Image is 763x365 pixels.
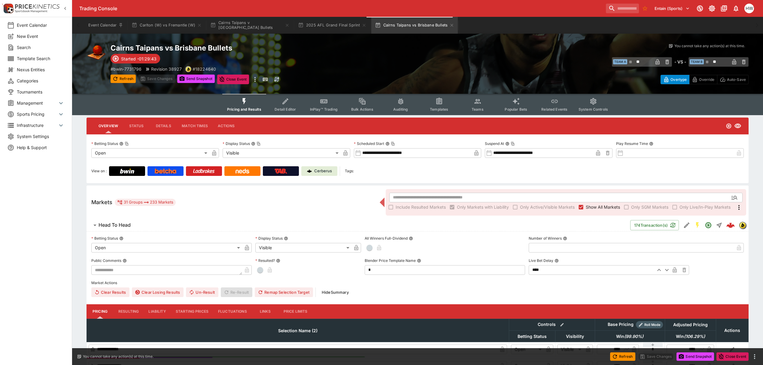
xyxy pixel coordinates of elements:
[251,142,255,146] button: Display StatusCopy To Clipboard
[579,107,608,112] span: System Controls
[365,236,408,241] p: All Winners Full-Dividend
[279,304,312,319] button: Price Limits
[17,122,57,128] span: Infrastructure
[186,66,191,72] img: bwin.png
[714,220,725,231] button: Straight
[255,236,283,241] p: Display Status
[17,22,65,28] span: Event Calendar
[555,259,559,263] button: Live Bet Delay
[276,259,280,263] button: Resulted?
[351,107,373,112] span: Bulk Actions
[485,141,504,146] p: Suspend At
[354,141,384,146] p: Scheduled Start
[511,333,553,340] span: Betting Status
[661,75,749,84] div: Start From
[365,258,416,263] p: Blender Price Template Name
[679,204,731,210] span: Only Live/In-Play Markets
[17,144,65,151] span: Help & Support
[610,352,635,361] button: Refresh
[223,148,341,158] div: Visible
[557,345,583,354] div: Visible
[676,352,714,361] button: Send Snapshot
[17,133,65,140] span: System Settings
[251,75,259,84] button: more
[91,278,744,287] label: Market Actions
[87,219,630,231] button: Head To Head
[227,107,261,112] span: Pricing and Results
[559,333,591,340] span: Visibility
[252,304,279,319] button: Links
[345,166,354,176] label: Tags:
[727,76,746,83] p: Auto-Save
[99,222,131,228] h6: Head To Head
[690,59,704,64] span: Team B
[79,5,603,12] div: Trading Console
[117,199,173,206] div: 31 Groups 233 Markets
[541,107,567,112] span: Related Events
[385,142,390,146] button: Scheduled StartCopy To Clipboard
[717,75,749,84] button: Auto-Save
[699,76,714,83] p: Override
[301,166,337,176] a: Cerberus
[735,204,743,211] svg: More
[665,319,716,330] th: Adjusted Pricing
[739,222,746,229] div: bwin
[2,2,14,14] img: PriceKinetics Logo
[91,166,107,176] label: View on :
[649,142,653,146] button: Play Resume Time
[314,168,332,174] p: Cerberus
[307,169,312,173] img: Cerberus
[17,89,65,95] span: Tournaments
[636,321,663,328] div: Show/hide Price Roll mode configuration.
[236,169,249,173] img: Neds
[15,10,47,13] img: Sportsbook Management
[726,221,735,229] img: logo-cerberus--red.svg
[670,76,687,83] p: Overtype
[310,107,338,112] span: InPlay™ Trading
[120,169,134,173] img: Bwin
[119,236,123,241] button: Betting Status
[128,17,205,34] button: Carlton (W) vs Fremantle (W)
[275,169,287,173] img: TabNZ
[409,236,413,241] button: All Winners Full-Dividend
[222,94,613,115] div: Event type filters
[132,287,184,297] button: Clear Losing Results
[83,354,154,359] p: You cannot take any action(s) at this time.
[177,75,215,83] button: Send Snapshot
[719,3,729,14] button: Documentation
[217,75,249,84] button: Close Event
[505,107,527,112] span: Popular Bets
[669,333,712,340] span: Win(106.29%)
[111,43,430,53] h2: Copy To Clipboard
[631,204,668,210] span: Only SGM Markets
[529,236,562,241] p: Number of Winners
[171,304,213,319] button: Starting Prices
[91,236,118,241] p: Betting Status
[91,287,129,297] button: Clear Results
[185,66,191,72] div: bwin
[511,142,515,146] button: Copy To Clipboard
[119,142,123,146] button: Betting StatusCopy To Clipboard
[509,319,595,330] th: Controls
[255,243,351,253] div: Visible
[193,169,215,173] img: Ladbrokes
[213,304,252,319] button: Fluctuations
[272,327,324,334] span: Selection Name (2)
[111,66,141,72] p: Copy To Clipboard
[729,192,740,203] button: Open
[674,43,745,49] p: You cannot take any action(s) at this time.
[17,44,65,51] span: Search
[91,148,209,158] div: Open
[705,222,712,229] svg: Open
[661,75,689,84] button: Overtype
[144,304,171,319] button: Liability
[642,322,663,327] span: Roll Mode
[87,304,114,319] button: Pricing
[630,220,679,230] button: 174Transaction(s)
[284,236,288,241] button: Display Status
[739,222,746,229] img: bwin
[616,141,648,146] p: Play Resume Time
[123,119,150,133] button: Status
[417,259,421,263] button: Blender Price Template Name
[430,107,448,112] span: Templates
